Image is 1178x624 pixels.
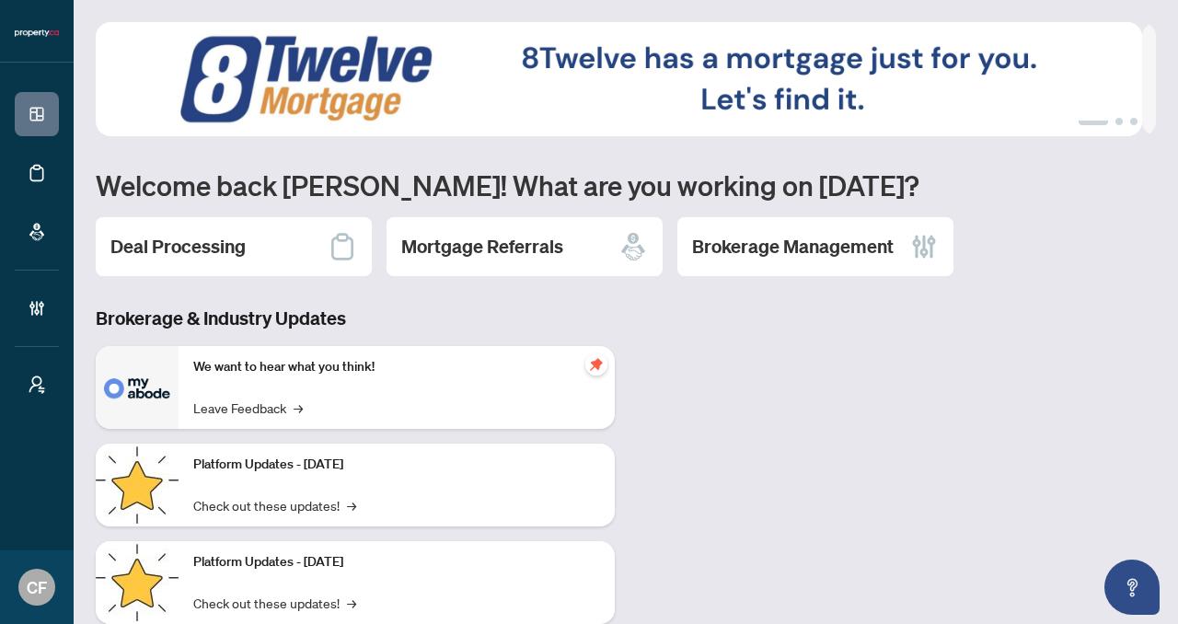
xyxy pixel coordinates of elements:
[96,346,179,429] img: We want to hear what you think!
[27,574,47,600] span: CF
[193,552,600,572] p: Platform Updates - [DATE]
[1104,560,1160,615] button: Open asap
[692,234,894,260] h2: Brokerage Management
[347,593,356,613] span: →
[96,444,179,526] img: Platform Updates - July 21, 2025
[347,495,356,515] span: →
[585,353,607,376] span: pushpin
[193,398,303,418] a: Leave Feedback→
[193,357,600,377] p: We want to hear what you think!
[96,168,1156,202] h1: Welcome back [PERSON_NAME]! What are you working on [DATE]?
[15,28,59,39] img: logo
[28,376,46,394] span: user-switch
[96,541,179,624] img: Platform Updates - July 8, 2025
[1115,118,1123,125] button: 2
[294,398,303,418] span: →
[1130,118,1138,125] button: 3
[193,593,356,613] a: Check out these updates!→
[1079,118,1108,125] button: 1
[193,495,356,515] a: Check out these updates!→
[96,22,1142,136] img: Slide 0
[96,306,615,331] h3: Brokerage & Industry Updates
[110,234,246,260] h2: Deal Processing
[193,455,600,475] p: Platform Updates - [DATE]
[401,234,563,260] h2: Mortgage Referrals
